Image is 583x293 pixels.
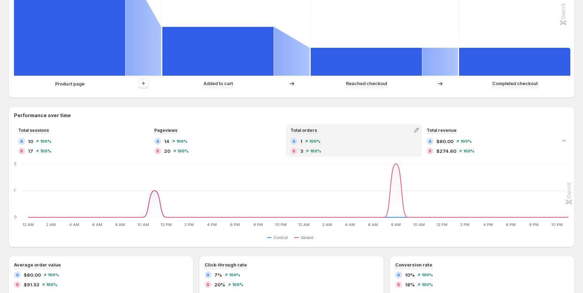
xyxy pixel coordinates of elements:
[232,283,243,287] span: 100%
[40,149,51,153] span: 100%
[164,148,170,155] span: 20
[436,148,456,155] span: $274.60
[28,138,33,145] span: 10
[405,281,415,288] span: 18%
[14,188,15,193] text: 1
[422,283,433,287] span: 100%
[115,222,125,227] text: 8 AM
[156,139,159,143] h2: A
[460,222,470,227] text: 2 PM
[14,261,61,268] h3: Average order value
[413,222,425,227] text: 10 AM
[18,128,49,133] span: Total sessions
[290,128,317,133] span: Total orders
[164,138,169,145] span: 14
[322,222,332,227] text: 2 AM
[253,222,263,227] text: 8 PM
[273,235,288,240] span: Control
[460,139,472,143] span: 100%
[309,139,320,143] span: 100%
[429,149,431,153] h2: B
[137,222,149,227] text: 10 AM
[48,273,59,277] span: 100%
[214,271,222,278] span: 7%
[69,222,79,227] text: 4 AM
[293,149,295,153] h2: B
[293,139,295,143] h2: A
[229,273,240,277] span: 100%
[204,80,233,87] p: Added to cart
[559,136,569,145] button: Collapse chart
[14,112,569,119] h2: Performance over time
[161,222,172,227] text: 12 PM
[22,222,34,227] text: 12 AM
[275,222,287,227] text: 10 PM
[391,222,401,227] text: 8 AM
[368,222,378,227] text: 6 AM
[55,80,84,87] p: Product page
[184,222,194,227] text: 2 PM
[156,149,159,153] h2: B
[24,281,39,288] span: $91.53
[294,233,316,242] button: Variant
[310,149,321,153] span: 100%
[214,281,225,288] span: 20%
[46,222,56,227] text: 2 AM
[397,273,400,277] h2: A
[207,222,217,227] text: 4 PM
[436,222,448,227] text: 12 PM
[463,149,474,153] span: 100%
[177,149,189,153] span: 100%
[205,261,247,268] h3: Click-through rate
[267,233,291,242] button: Control
[345,222,355,227] text: 4 AM
[154,128,177,133] span: Pageviews
[551,222,563,227] text: 10 PM
[20,139,23,143] h2: A
[429,139,431,143] h2: A
[395,261,432,268] h3: Conversion rate
[230,222,240,227] text: 6 PM
[298,222,310,227] text: 12 AM
[16,283,19,287] h2: B
[46,283,57,287] span: 100%
[92,222,102,227] text: 6 AM
[397,283,400,287] h2: B
[529,222,539,227] text: 8 PM
[24,271,41,278] span: $80.00
[492,80,538,87] p: Completed checkout
[28,148,33,155] span: 17
[20,149,23,153] h2: B
[506,222,516,227] text: 6 PM
[207,273,209,277] h2: A
[14,215,17,219] text: 0
[405,271,415,278] span: 10%
[16,273,19,277] h2: A
[436,138,453,145] span: $80.00
[300,138,302,145] span: 1
[346,80,387,87] p: Reached checkout
[40,139,51,143] span: 100%
[176,139,187,143] span: 100%
[483,222,493,227] text: 4 PM
[300,148,303,155] span: 3
[301,235,313,240] span: Variant
[427,128,457,133] span: Total revenue
[207,283,209,287] h2: B
[14,161,16,166] text: 2
[422,273,433,277] span: 100%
